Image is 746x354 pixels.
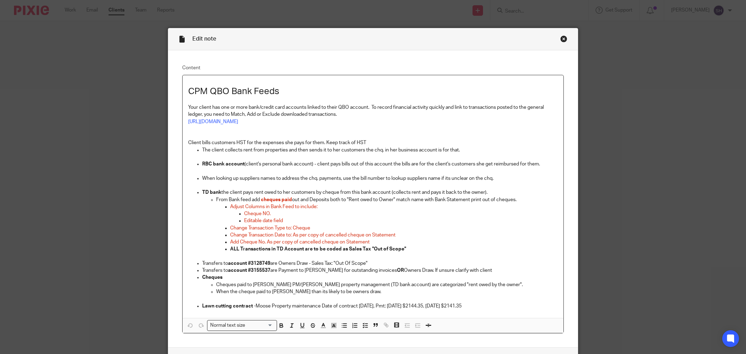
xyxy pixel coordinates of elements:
[188,104,558,118] p: Your client has one or more bank/credit card accounts linked to their QBO account. To record fina...
[230,204,318,209] span: Adjust Columns in Bank Feed to include:
[209,322,247,329] span: Normal text size
[202,190,221,195] strong: TD bank
[230,240,370,245] span: Add Cheque No. As per copy of cancelled cheque on Statement
[244,211,271,216] span: Cheque NO.
[244,218,283,223] span: Editable date field
[182,64,564,71] label: Content
[202,161,558,168] p: (client's personal bank account) - client pays bills out of this account the bills are for the cl...
[261,197,292,202] span: cheques paid
[230,233,396,238] span: Change Transaction Date to: As per copy of cancelled cheque on Statement
[202,260,558,267] p: Transfers to are Owners Draw - Sales Tax: "Out Of Scope"
[202,175,558,182] p: When looking up suppliers names to address the chq. payments, use the bill number to lookup suppl...
[188,86,558,97] h1: CPM QBO Bank Feeds
[202,267,558,274] p: Transfers to are Payment to [PERSON_NAME] for outstanding invoices Owners Draw. If unsure clarify...
[202,304,256,309] strong: Lawn cutting contract -
[188,119,238,124] a: [URL][DOMAIN_NAME]
[216,281,558,288] p: Cheques paid to [PERSON_NAME] PM/[PERSON_NAME] property management (TD bank account) are categori...
[202,303,558,310] p: Moose Property maintenance Date of contract [DATE], Pmt: [DATE] $2144.35, [DATE] $2141.35
[230,247,406,252] strong: ALL Transactions in TD Account are to be coded as Sales Tax "Out of Scope"
[397,268,404,273] strong: OR
[216,288,558,303] p: When the cheque paid to [PERSON_NAME] than its likely to be owners draw.
[228,268,270,273] strong: account #3155537
[202,147,558,154] p: The client collects rent from properties and then sends it to her customers the chq. in her busin...
[202,275,222,280] strong: Cheques
[207,320,277,331] div: Search for option
[230,226,310,231] span: Change Transaction Type to: Cheque
[188,139,558,146] p: Client bills customers HST for the expenses she pays for them. Keep track of HST
[192,36,216,42] span: Edit note
[216,196,558,203] p: From Bank feed add out and Deposits both to "Rent owed to Owner" match name with Bank Statement p...
[202,189,558,196] p: the client pays rent owed to her customers by cheque from this bank account (collects rent and pa...
[560,35,567,42] div: Close this dialog window
[202,162,244,167] strong: RBC bank account
[248,322,273,329] input: Search for option
[228,261,270,266] strong: account #3128749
